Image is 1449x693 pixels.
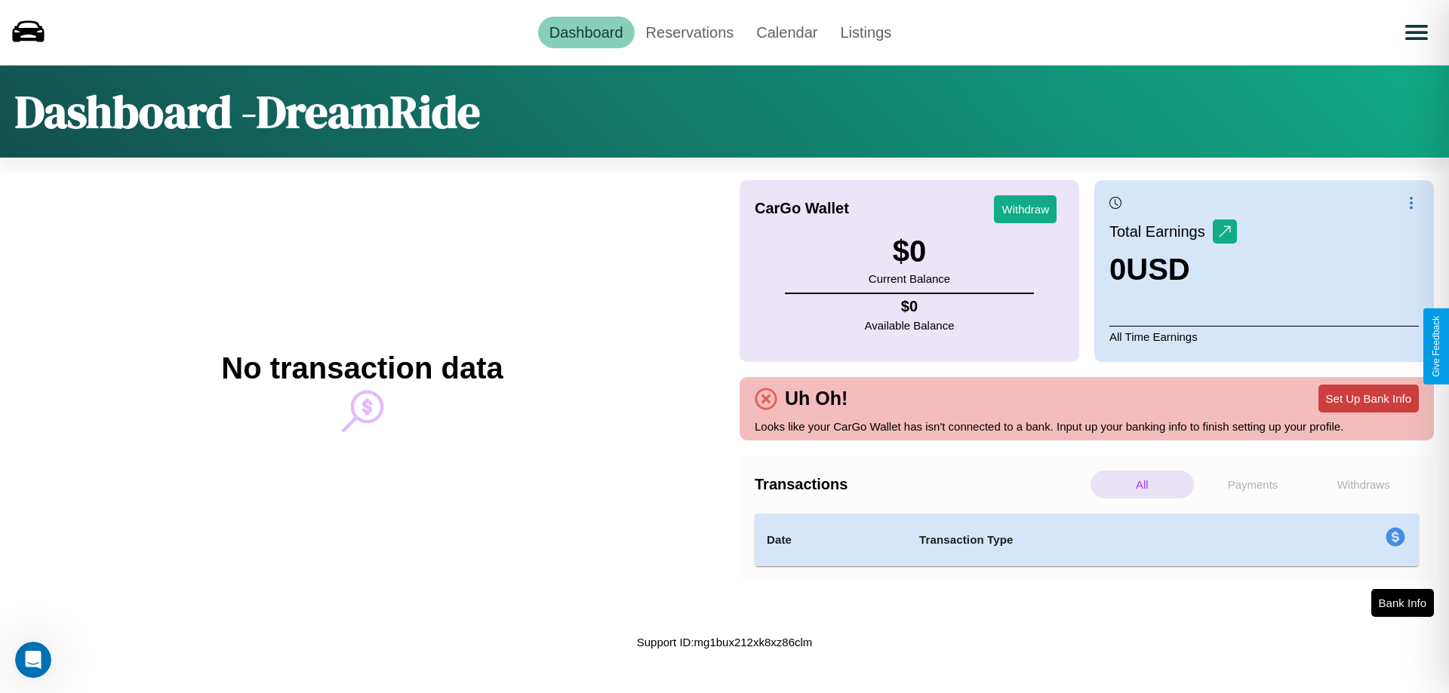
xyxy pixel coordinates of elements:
[1109,326,1419,347] p: All Time Earnings
[865,315,955,336] p: Available Balance
[1109,253,1237,287] h3: 0 USD
[1371,589,1434,617] button: Bank Info
[755,514,1419,566] table: simple table
[1431,316,1441,377] div: Give Feedback
[1318,385,1419,412] button: Set Up Bank Info
[1395,11,1438,54] button: Open menu
[767,531,895,549] h4: Date
[777,388,855,409] h4: Uh Oh!
[755,416,1419,437] p: Looks like your CarGo Wallet has isn't connected to a bank. Input up your banking info to finish ...
[869,235,950,268] h3: $ 0
[829,17,903,48] a: Listings
[1091,471,1194,498] p: All
[1109,218,1213,245] p: Total Earnings
[994,195,1057,223] button: Withdraw
[745,17,829,48] a: Calendar
[15,81,480,143] h1: Dashboard - DreamRide
[1201,471,1305,498] p: Payments
[869,268,950,289] p: Current Balance
[755,200,849,217] h4: CarGo Wallet
[919,531,1262,549] h4: Transaction Type
[221,351,503,385] h2: No transaction data
[755,476,1087,493] h4: Transactions
[865,298,955,315] h4: $ 0
[15,642,51,678] iframe: Intercom live chat
[637,632,813,652] p: Support ID: mg1bux212xk8xz86clm
[1312,471,1415,498] p: Withdraws
[635,17,746,48] a: Reservations
[538,17,635,48] a: Dashboard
